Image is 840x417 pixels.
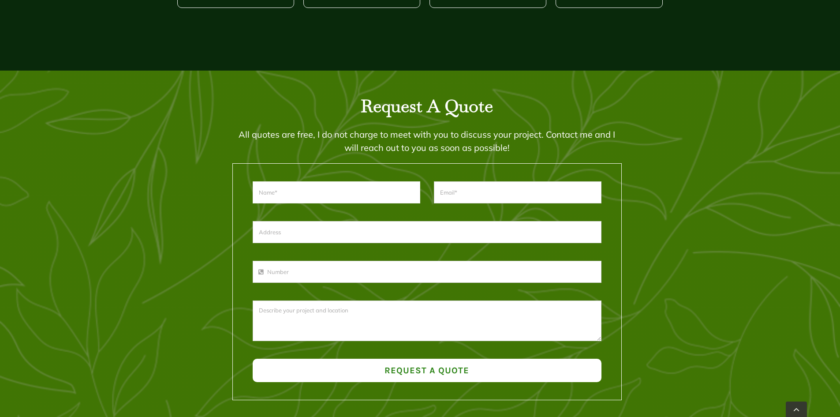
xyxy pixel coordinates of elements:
[434,181,601,203] input: Email*
[253,359,601,382] button: Request a Quote
[253,221,601,243] input: Address
[253,261,601,283] input: Only numbers and phone characters are accepted.
[232,128,622,154] p: All quotes are free, I do not charge to meet with you to discuss your project. Contact me and I w...
[385,365,469,376] span: Request a Quote
[253,181,420,203] input: Name*
[361,94,493,117] strong: Request A Quote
